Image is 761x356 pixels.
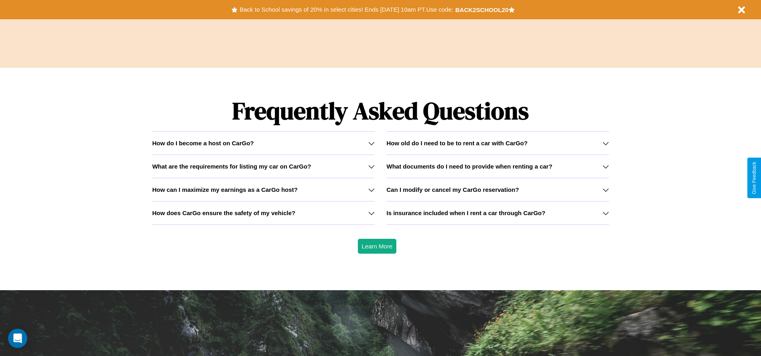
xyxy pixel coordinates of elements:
[152,210,295,216] h3: How does CarGo ensure the safety of my vehicle?
[387,163,552,170] h3: What documents do I need to provide when renting a car?
[387,210,546,216] h3: Is insurance included when I rent a car through CarGo?
[751,162,757,194] div: Give Feedback
[8,329,27,348] div: Open Intercom Messenger
[455,6,509,13] b: BACK2SCHOOL20
[152,140,254,146] h3: How do I become a host on CarGo?
[152,186,298,193] h3: How can I maximize my earnings as a CarGo host?
[387,186,519,193] h3: Can I modify or cancel my CarGo reservation?
[358,239,397,254] button: Learn More
[387,140,528,146] h3: How old do I need to be to rent a car with CarGo?
[237,4,455,15] button: Back to School savings of 20% in select cities! Ends [DATE] 10am PT.Use code:
[152,90,609,131] h1: Frequently Asked Questions
[152,163,311,170] h3: What are the requirements for listing my car on CarGo?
